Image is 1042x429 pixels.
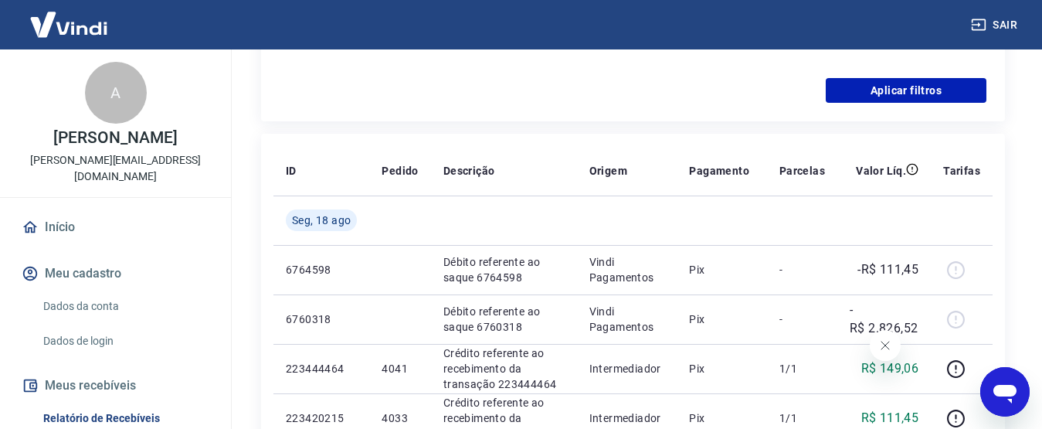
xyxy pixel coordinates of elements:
[850,301,918,338] p: -R$ 2.826,52
[37,325,212,357] a: Dados de login
[382,410,418,426] p: 4033
[968,11,1023,39] button: Sair
[19,210,212,244] a: Início
[443,304,565,335] p: Débito referente ao saque 6760318
[19,1,119,48] img: Vindi
[689,163,749,179] p: Pagamento
[12,152,219,185] p: [PERSON_NAME][EMAIL_ADDRESS][DOMAIN_NAME]
[286,410,357,426] p: 223420215
[53,130,177,146] p: [PERSON_NAME]
[589,410,665,426] p: Intermediador
[589,361,665,376] p: Intermediador
[382,163,418,179] p: Pedido
[779,410,825,426] p: 1/1
[779,262,825,277] p: -
[286,262,357,277] p: 6764598
[779,312,825,327] p: -
[19,369,212,403] button: Meus recebíveis
[689,312,754,327] p: Pix
[443,254,565,285] p: Débito referente ao saque 6764598
[19,257,212,291] button: Meu cadastro
[943,163,980,179] p: Tarifas
[589,163,627,179] p: Origem
[292,213,351,228] span: Seg, 18 ago
[857,260,918,279] p: -R$ 111,45
[589,254,665,285] p: Vindi Pagamentos
[286,163,297,179] p: ID
[861,409,919,427] p: R$ 111,45
[37,291,212,322] a: Dados da conta
[443,163,495,179] p: Descrição
[286,361,357,376] p: 223444464
[443,346,565,392] p: Crédito referente ao recebimento da transação 223444464
[286,312,357,327] p: 6760318
[689,361,754,376] p: Pix
[856,163,906,179] p: Valor Líq.
[826,78,986,103] button: Aplicar filtros
[689,262,754,277] p: Pix
[382,361,418,376] p: 4041
[870,330,901,361] iframe: Fechar mensagem
[980,367,1030,417] iframe: Botão para abrir a janela de mensagens
[85,62,147,124] div: A
[589,304,665,335] p: Vindi Pagamentos
[861,359,919,378] p: R$ 149,06
[779,163,825,179] p: Parcelas
[9,11,130,23] span: Olá! Precisa de ajuda?
[779,361,825,376] p: 1/1
[689,410,754,426] p: Pix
